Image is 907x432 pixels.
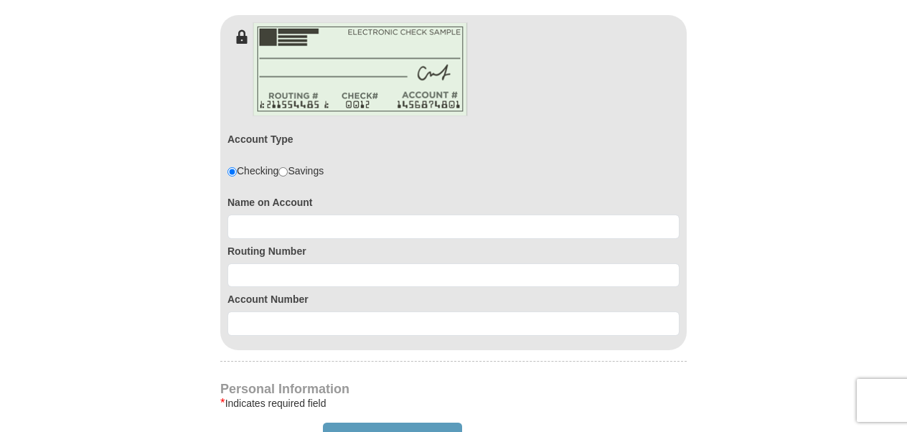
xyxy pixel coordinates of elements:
[227,244,680,258] label: Routing Number
[227,292,680,306] label: Account Number
[227,164,324,178] div: Checking Savings
[227,132,293,146] label: Account Type
[220,395,687,412] div: Indicates required field
[220,383,687,395] h4: Personal Information
[227,195,680,210] label: Name on Account
[253,22,468,116] img: check-en.png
